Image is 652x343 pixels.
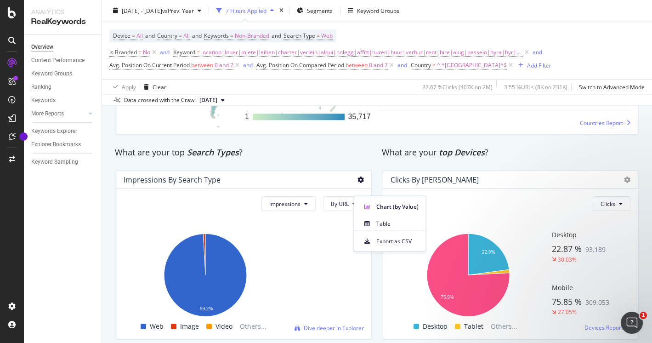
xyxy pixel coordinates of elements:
[31,7,94,17] div: Analytics
[192,32,202,40] span: and
[191,62,213,69] span: between
[579,83,645,91] div: Switch to Advanced Mode
[136,30,143,43] span: All
[31,82,95,92] a: Ranking
[109,49,137,57] span: Is Branded
[31,96,56,105] div: Keywords
[31,17,94,27] div: RealKeywords
[132,32,135,40] span: =
[243,62,253,69] div: and
[422,83,493,91] div: 22.67 % Clicks ( 407K on 2M )
[160,48,170,57] button: and
[31,42,95,52] a: Overview
[575,80,645,95] button: Switch to Advanced Mode
[31,140,95,149] a: Explorer Bookmarks
[179,32,182,40] span: =
[200,306,213,311] text: 99.2%
[552,283,573,292] span: Mobile
[584,324,630,332] a: Devices Report
[533,48,542,57] button: and
[585,298,609,307] span: 309,053
[180,321,199,332] span: Image
[423,321,448,332] span: Desktop
[157,32,177,40] span: Country
[215,59,233,72] span: 0 and 7
[441,294,454,299] text: 75.9%
[504,83,567,91] div: 3.55 % URLs ( 8K on 231K )
[113,32,130,40] span: Device
[201,46,523,59] span: location|louer|miete|leihen|charter|verleih|alqui|nolegg|affitt|huren|huur|verhur|rent|hire|alug|...
[307,7,333,15] span: Segments
[235,30,269,43] span: Non-Branded
[31,56,85,65] div: Content Performance
[348,111,371,122] div: 35,717
[124,175,221,184] div: Impressions By Search Type
[124,229,287,321] svg: A chart.
[145,32,155,40] span: and
[215,321,232,332] span: Video
[278,6,285,16] div: times
[109,4,205,18] button: [DATE] - [DATE]vsPrev. Year
[31,69,95,79] a: Keyword Groups
[226,7,266,15] div: 7 Filters Applied
[31,96,95,105] a: Keywords
[585,245,606,254] span: 93,189
[213,4,278,18] button: 7 Filters Applied
[31,157,95,167] a: Keyword Sampling
[204,32,229,40] span: Keywords
[552,296,582,307] span: 75.85 %
[593,196,630,211] button: Clicks
[19,132,28,141] div: Tooltip anchor
[199,97,217,105] span: 2025 Aug. 17th
[243,61,253,70] button: and
[640,312,647,319] span: 1
[391,175,479,184] div: Clicks by [PERSON_NAME]
[295,324,364,332] a: Dive deeper in Explorer
[580,119,623,127] span: Countries Report
[580,119,630,127] a: Countries Report
[230,32,233,40] span: =
[31,109,64,119] div: More Reports
[140,80,166,95] button: Clear
[256,62,344,69] span: Avg. Position On Compared Period
[331,200,349,208] span: By URL
[196,95,228,106] button: [DATE]
[124,97,196,105] div: Data crossed with the Crawl
[533,49,542,57] div: and
[150,321,164,332] span: Web
[31,56,95,65] a: Content Performance
[236,321,270,332] span: Others...
[376,219,418,228] span: Table
[109,80,136,95] button: Apply
[304,324,364,332] span: Dive deeper in Explorer
[344,4,403,18] button: Keyword Groups
[376,202,418,211] span: Chart (by Value)
[138,49,142,57] span: =
[432,62,436,69] span: ≠
[464,321,483,332] span: Tablet
[143,46,150,59] span: No
[31,126,95,136] a: Keywords Explorer
[31,82,51,92] div: Ranking
[439,147,485,158] span: top Devices
[317,32,320,40] span: =
[323,196,364,211] button: By URL
[621,312,643,334] iframe: Intercom live chat
[173,49,195,57] span: Keyword
[245,111,249,122] div: 1
[160,49,170,57] div: and
[31,157,78,167] div: Keyword Sampling
[31,69,72,79] div: Keyword Groups
[397,61,407,70] button: and
[31,109,86,119] a: More Reports
[552,243,582,254] span: 22.87 %
[391,229,546,321] svg: A chart.
[283,32,315,40] span: Search Type
[558,308,577,316] div: 27.05%
[584,324,623,332] span: Devices Report
[31,126,77,136] div: Keywords Explorer
[162,7,194,15] span: vs Prev. Year
[31,140,81,149] div: Explorer Bookmarks
[382,147,640,159] div: What are your ?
